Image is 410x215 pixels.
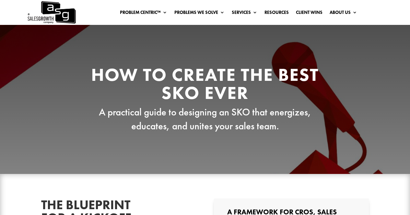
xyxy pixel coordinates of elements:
[232,10,257,17] a: Services
[296,10,322,17] a: Client Wins
[82,105,328,133] p: A practical guide to designing an SKO that energizes, educates, and unites your sales team.
[264,10,289,17] a: Resources
[82,66,328,105] h2: How to Create the Best SKO Ever
[120,10,167,17] a: Problem Centric™
[330,10,357,17] a: About Us
[174,10,225,17] a: Problems We Solve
